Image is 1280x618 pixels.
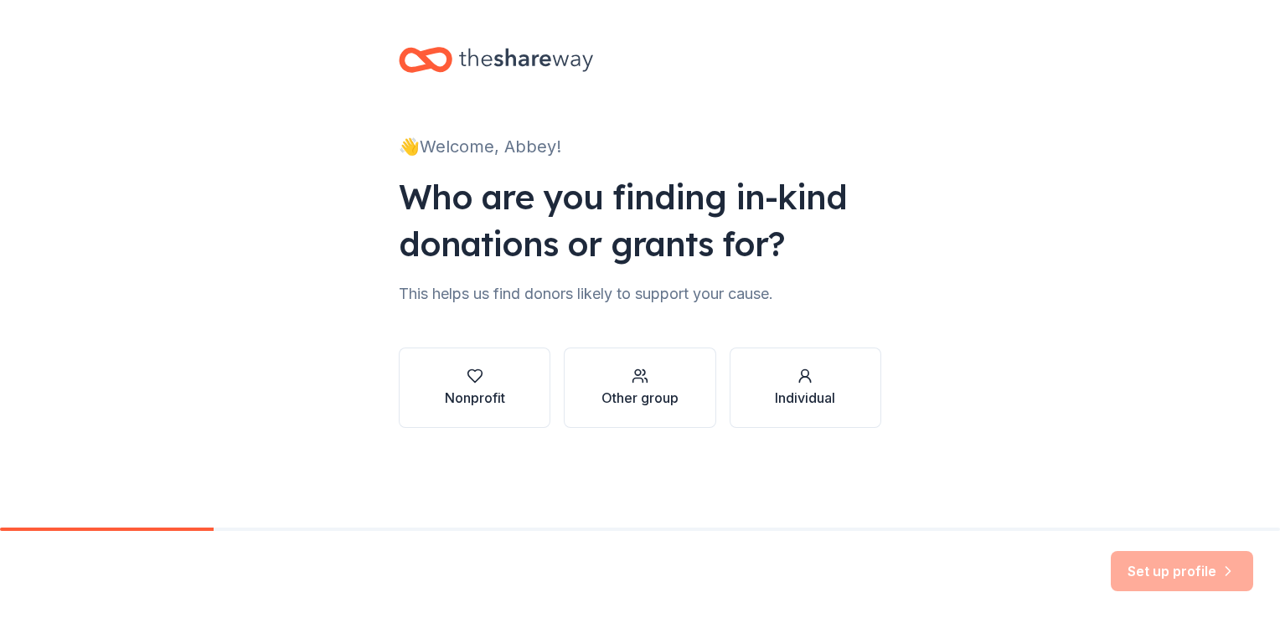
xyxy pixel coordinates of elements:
[399,133,881,160] div: 👋 Welcome, Abbey!
[445,388,505,408] div: Nonprofit
[775,388,835,408] div: Individual
[730,348,881,428] button: Individual
[399,348,550,428] button: Nonprofit
[601,388,679,408] div: Other group
[399,281,881,307] div: This helps us find donors likely to support your cause.
[564,348,715,428] button: Other group
[399,173,881,267] div: Who are you finding in-kind donations or grants for?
